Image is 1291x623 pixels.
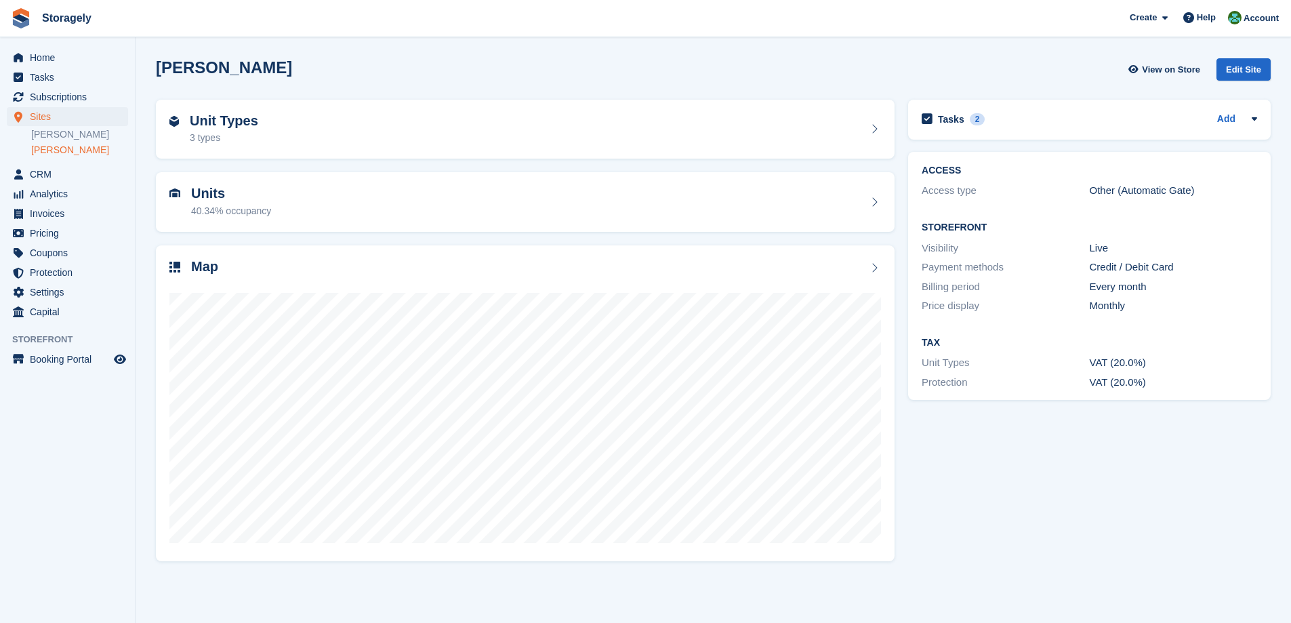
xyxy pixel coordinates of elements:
[7,87,128,106] a: menu
[1126,58,1206,81] a: View on Store
[922,241,1089,256] div: Visibility
[922,355,1089,371] div: Unit Types
[7,350,128,369] a: menu
[7,165,128,184] a: menu
[30,184,111,203] span: Analytics
[169,262,180,273] img: map-icn-33ee37083ee616e46c38cad1a60f524a97daa1e2b2c8c0bc3eb3415660979fc1.svg
[7,68,128,87] a: menu
[30,350,111,369] span: Booking Portal
[156,58,292,77] h2: [PERSON_NAME]
[1090,279,1257,295] div: Every month
[169,188,180,198] img: unit-icn-7be61d7bf1b0ce9d3e12c5938cc71ed9869f7b940bace4675aadf7bd6d80202e.svg
[30,107,111,126] span: Sites
[922,260,1089,275] div: Payment methods
[30,243,111,262] span: Coupons
[7,204,128,223] a: menu
[30,87,111,106] span: Subscriptions
[922,375,1089,390] div: Protection
[11,8,31,28] img: stora-icon-8386f47178a22dfd0bd8f6a31ec36ba5ce8667c1dd55bd0f319d3a0aa187defe.svg
[156,245,895,562] a: Map
[191,204,271,218] div: 40.34% occupancy
[31,144,128,157] a: [PERSON_NAME]
[1090,375,1257,390] div: VAT (20.0%)
[922,298,1089,314] div: Price display
[30,68,111,87] span: Tasks
[112,351,128,367] a: Preview store
[1142,63,1200,77] span: View on Store
[191,186,271,201] h2: Units
[169,116,179,127] img: unit-type-icn-2b2737a686de81e16bb02015468b77c625bbabd49415b5ef34ead5e3b44a266d.svg
[30,204,111,223] span: Invoices
[922,165,1257,176] h2: ACCESS
[7,184,128,203] a: menu
[922,338,1257,348] h2: Tax
[1228,11,1242,24] img: Notifications
[156,172,895,232] a: Units 40.34% occupancy
[1130,11,1157,24] span: Create
[1217,112,1235,127] a: Add
[191,259,218,275] h2: Map
[7,243,128,262] a: menu
[30,48,111,67] span: Home
[7,302,128,321] a: menu
[31,128,128,141] a: [PERSON_NAME]
[30,283,111,302] span: Settings
[922,279,1089,295] div: Billing period
[7,48,128,67] a: menu
[12,333,135,346] span: Storefront
[30,224,111,243] span: Pricing
[922,183,1089,199] div: Access type
[156,100,895,159] a: Unit Types 3 types
[30,263,111,282] span: Protection
[7,283,128,302] a: menu
[922,222,1257,233] h2: Storefront
[938,113,964,125] h2: Tasks
[1216,58,1271,81] div: Edit Site
[970,113,985,125] div: 2
[7,263,128,282] a: menu
[1090,355,1257,371] div: VAT (20.0%)
[1090,241,1257,256] div: Live
[30,165,111,184] span: CRM
[7,107,128,126] a: menu
[1197,11,1216,24] span: Help
[1090,260,1257,275] div: Credit / Debit Card
[190,113,258,129] h2: Unit Types
[7,224,128,243] a: menu
[37,7,97,29] a: Storagely
[1216,58,1271,86] a: Edit Site
[190,131,258,145] div: 3 types
[1090,298,1257,314] div: Monthly
[1090,183,1257,199] div: Other (Automatic Gate)
[1244,12,1279,25] span: Account
[30,302,111,321] span: Capital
